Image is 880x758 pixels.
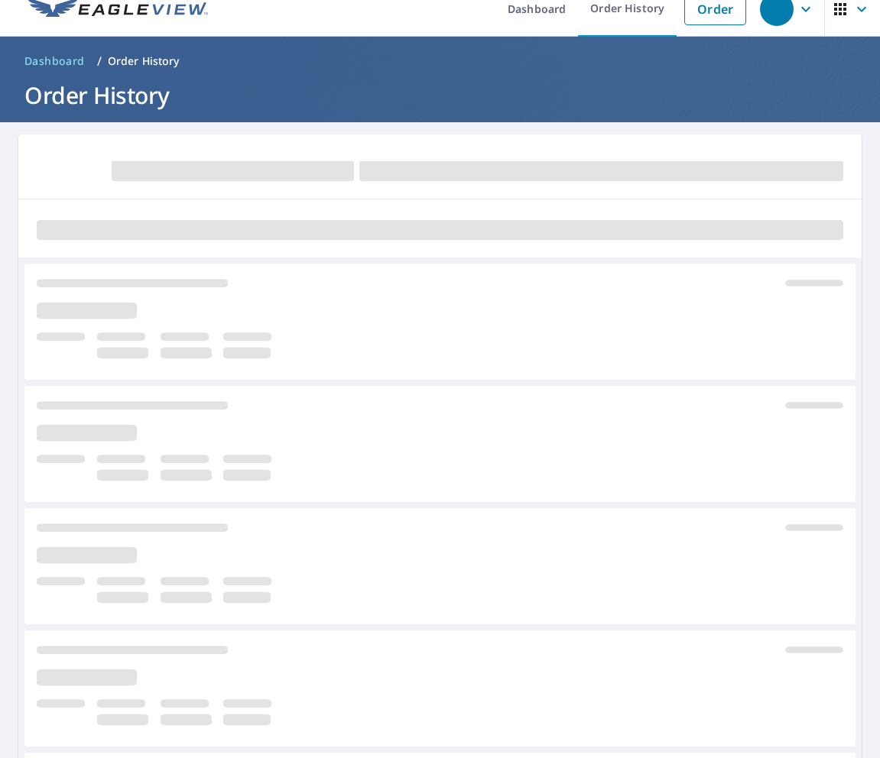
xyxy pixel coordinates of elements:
[18,79,862,111] h1: Order History
[24,53,85,69] span: Dashboard
[108,53,180,69] p: Order History
[18,49,862,73] nav: breadcrumb
[97,52,102,70] li: /
[18,49,91,73] a: Dashboard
